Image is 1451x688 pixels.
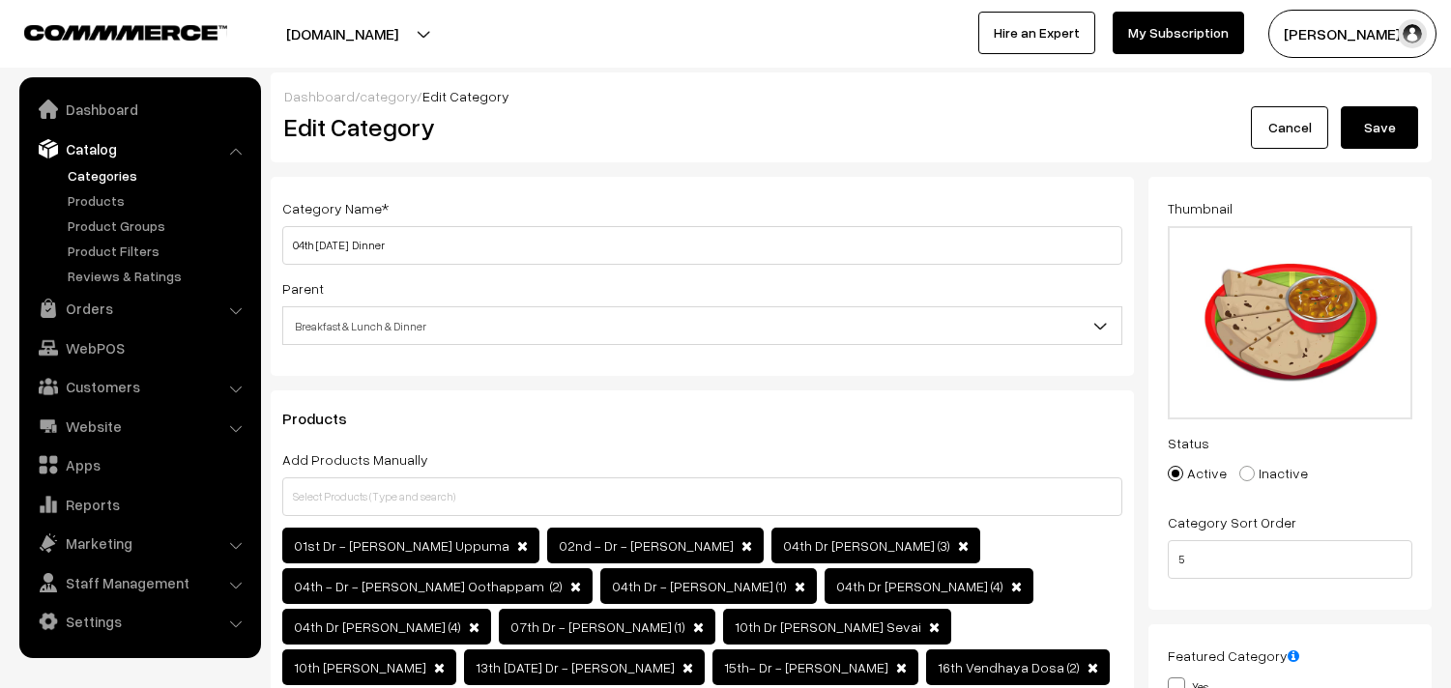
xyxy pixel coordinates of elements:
[724,659,888,675] span: 15th- Dr - [PERSON_NAME]
[735,618,921,635] span: 10th Dr [PERSON_NAME] Sevai
[218,10,466,58] button: [DOMAIN_NAME]
[282,409,370,428] span: Products
[294,618,461,635] span: 04th Dr [PERSON_NAME] (4)
[1168,540,1412,579] input: Enter Number
[284,86,1418,106] div: / /
[284,112,1127,142] h2: Edit Category
[978,12,1095,54] a: Hire an Expert
[294,537,509,554] span: 01st Dr - [PERSON_NAME] Uppuma
[1113,12,1244,54] a: My Subscription
[612,578,787,594] span: 04th Dr - [PERSON_NAME] (1)
[510,618,685,635] span: 07th Dr - [PERSON_NAME] (1)
[294,659,426,675] span: 10th [PERSON_NAME]
[1251,106,1328,149] a: Cancel
[282,477,1122,516] input: Select Products (Type and search)
[1168,645,1299,666] label: Featured Category
[1168,463,1227,483] label: Active
[422,88,509,104] span: Edit Category
[282,449,428,470] label: Add Products Manually
[284,88,355,104] a: Dashboard
[24,369,254,404] a: Customers
[282,306,1122,345] span: Breakfast & Lunch & Dinner
[24,447,254,482] a: Apps
[1168,198,1233,218] label: Thumbnail
[283,309,1121,343] span: Breakfast & Lunch & Dinner
[24,604,254,639] a: Settings
[938,659,1080,675] span: 16th Vendhaya Dosa (2)
[836,578,1003,594] span: 04th Dr [PERSON_NAME] (4)
[63,241,254,261] a: Product Filters
[24,131,254,166] a: Catalog
[1239,463,1308,483] label: Inactive
[282,278,324,299] label: Parent
[24,487,254,522] a: Reports
[294,578,563,594] span: 04th - Dr - [PERSON_NAME] Oothappam (2)
[476,659,675,675] span: 13th [DATE] Dr - [PERSON_NAME]
[24,526,254,560] a: Marketing
[63,165,254,186] a: Categories
[24,291,254,326] a: Orders
[559,537,734,554] span: 02nd - Dr - [PERSON_NAME]
[1341,106,1418,149] button: Save
[63,266,254,286] a: Reviews & Ratings
[1268,10,1436,58] button: [PERSON_NAME] s…
[24,330,254,365] a: WebPOS
[783,537,950,554] span: 04th Dr [PERSON_NAME] (3)
[24,409,254,444] a: Website
[24,19,193,43] a: COMMMERCE
[1168,433,1209,453] label: Status
[63,215,254,236] a: Product Groups
[24,565,254,600] a: Staff Management
[1398,19,1427,48] img: user
[1168,512,1296,532] label: Category Sort Order
[360,88,417,104] a: category
[282,226,1122,265] input: Category Name
[63,190,254,211] a: Products
[282,198,389,218] label: Category Name
[24,25,227,40] img: COMMMERCE
[24,92,254,127] a: Dashboard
